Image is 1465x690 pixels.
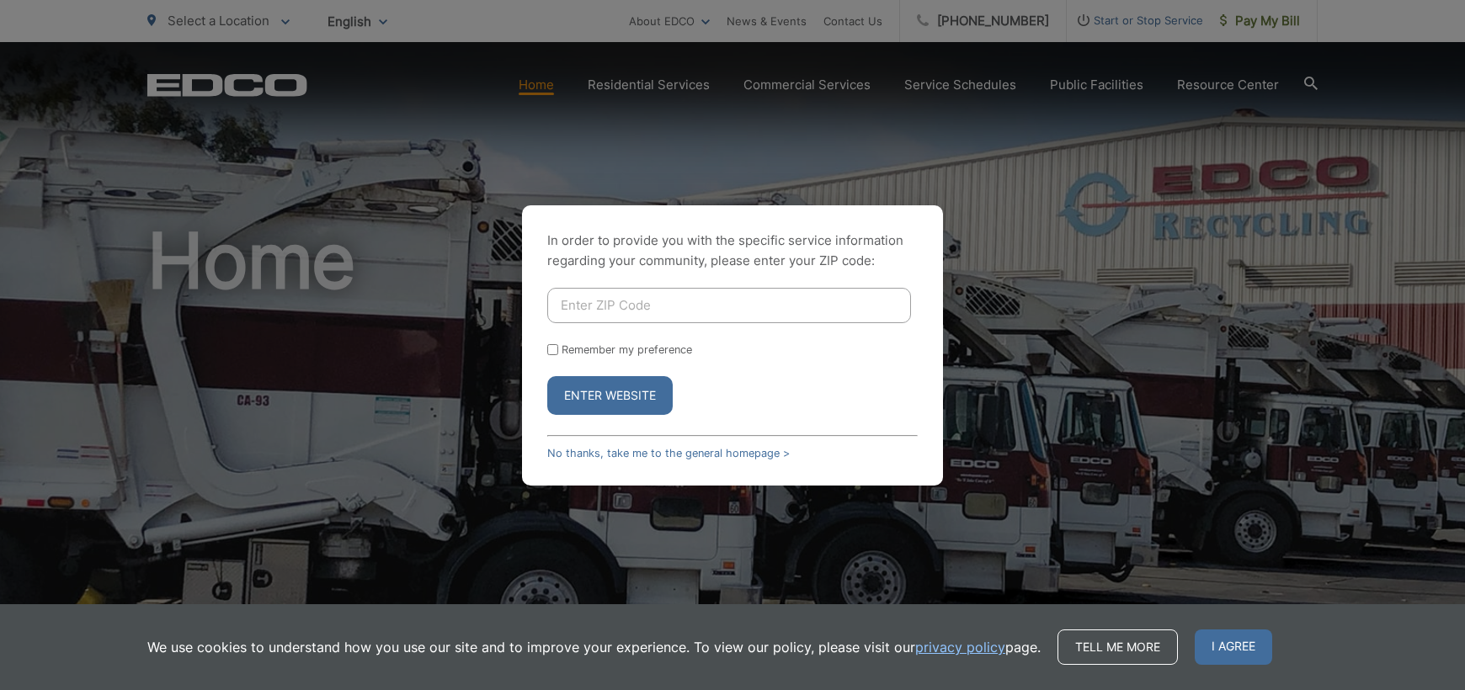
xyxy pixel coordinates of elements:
[562,343,692,356] label: Remember my preference
[1195,629,1272,665] span: I agree
[547,288,911,323] input: Enter ZIP Code
[915,637,1005,657] a: privacy policy
[147,637,1041,657] p: We use cookies to understand how you use our site and to improve your experience. To view our pol...
[1057,629,1178,665] a: Tell me more
[547,447,790,459] a: No thanks, take me to the general homepage >
[547,231,918,271] p: In order to provide you with the specific service information regarding your community, please en...
[547,376,673,415] button: Enter Website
